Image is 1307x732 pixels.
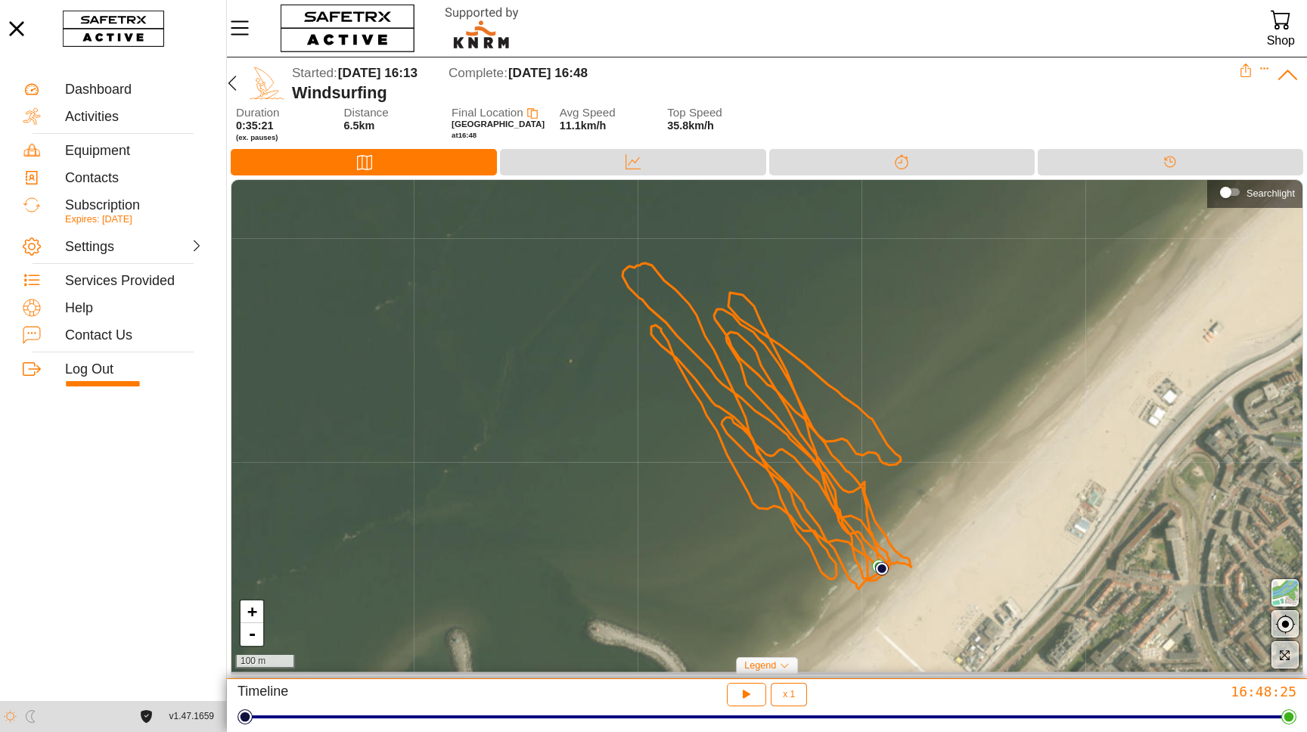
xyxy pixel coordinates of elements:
[227,12,265,44] button: Menu
[65,239,132,256] div: Settings
[23,107,41,126] img: Activities.svg
[344,119,375,132] span: 6.5km
[452,119,545,129] span: [GEOGRAPHIC_DATA]
[875,562,889,575] img: PathStart.svg
[136,710,157,723] a: License Agreement
[667,107,764,119] span: Top Speed
[250,66,284,101] img: WIND_SURFING.svg
[667,119,714,132] span: 35.8km/h
[65,170,203,187] div: Contacts
[500,149,765,175] div: Data
[23,196,41,214] img: Subscription.svg
[65,82,203,98] div: Dashboard
[65,143,203,160] div: Equipment
[23,326,41,344] img: ContactUs.svg
[771,683,807,706] button: x 1
[220,64,244,103] button: Back
[560,119,607,132] span: 11.1km/h
[236,119,274,132] span: 0:35:21
[783,690,795,699] span: x 1
[292,66,337,80] span: Started:
[236,133,333,142] span: (ex. pauses)
[292,83,1239,103] div: Windsurfing
[23,141,41,160] img: Equipment.svg
[872,560,886,573] img: PathEnd.svg
[947,683,1296,700] div: 16:48:25
[235,655,295,668] div: 100 m
[65,327,203,344] div: Contact Us
[1038,149,1303,175] div: Timeline
[24,710,37,723] img: ModeDark.svg
[560,107,657,119] span: Avg Speed
[4,710,17,723] img: ModeLight.svg
[1259,64,1270,74] button: Expand
[241,623,263,646] a: Zoom out
[769,149,1035,175] div: Splits
[338,66,418,80] span: [DATE] 16:13
[452,106,523,119] span: Final Location
[427,4,536,53] img: RescueLogo.svg
[160,704,223,729] button: v1.47.1659
[65,361,203,378] div: Log Out
[65,214,132,225] span: Expires: [DATE]
[452,131,477,139] span: at 16:48
[449,66,508,80] span: Complete:
[65,109,203,126] div: Activities
[236,107,333,119] span: Duration
[169,709,214,724] span: v1.47.1659
[508,66,588,80] span: [DATE] 16:48
[23,299,41,317] img: Help.svg
[1267,30,1295,51] div: Shop
[744,660,776,671] span: Legend
[65,300,203,317] div: Help
[231,149,497,175] div: Map
[237,683,587,706] div: Timeline
[241,600,263,623] a: Zoom in
[344,107,441,119] span: Distance
[65,273,203,290] div: Services Provided
[65,197,203,214] div: Subscription
[1246,188,1295,199] div: Searchlight
[1215,181,1295,203] div: Searchlight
